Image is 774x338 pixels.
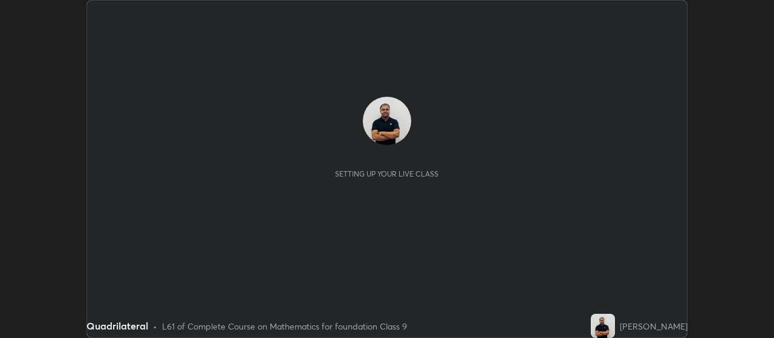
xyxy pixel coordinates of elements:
div: [PERSON_NAME] [620,320,688,333]
div: L61 of Complete Course on Mathematics for foundation Class 9 [162,320,407,333]
div: • [153,320,157,333]
div: Quadrilateral [86,319,148,333]
img: bbd5f6fc1e684c10aef75d89bdaa4b6b.jpg [363,97,411,145]
img: bbd5f6fc1e684c10aef75d89bdaa4b6b.jpg [591,314,615,338]
div: Setting up your live class [335,169,438,178]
